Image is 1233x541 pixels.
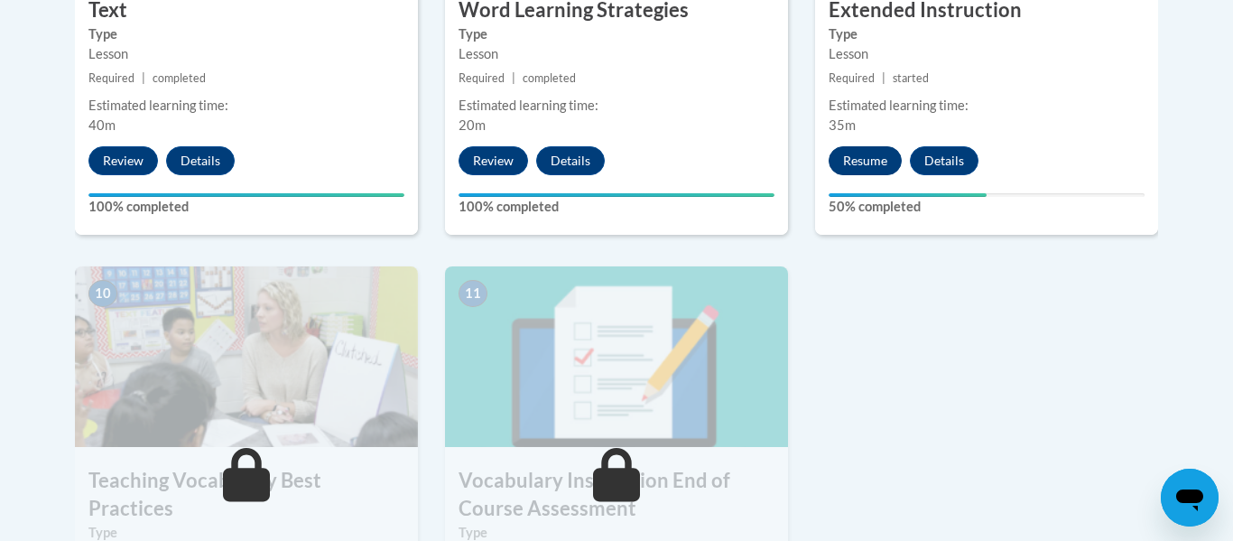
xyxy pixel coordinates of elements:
span: completed [153,71,206,85]
span: | [512,71,515,85]
span: 20m [459,117,486,133]
button: Review [459,146,528,175]
div: Lesson [459,44,774,64]
div: Your progress [829,193,987,197]
button: Resume [829,146,902,175]
button: Details [166,146,235,175]
label: Type [829,24,1145,44]
h3: Teaching Vocabulary Best Practices [75,467,418,523]
span: 35m [829,117,856,133]
h3: Vocabulary Instruction End of Course Assessment [445,467,788,523]
iframe: Button to launch messaging window [1161,469,1219,527]
div: Your progress [459,193,774,197]
label: Type [459,24,774,44]
button: Review [88,146,158,175]
div: Estimated learning time: [459,96,774,116]
span: started [893,71,929,85]
button: Details [536,146,605,175]
span: Required [829,71,875,85]
div: Estimated learning time: [88,96,404,116]
div: Estimated learning time: [829,96,1145,116]
span: Required [459,71,505,85]
span: | [882,71,885,85]
div: Lesson [88,44,404,64]
span: Required [88,71,134,85]
span: completed [523,71,576,85]
label: 100% completed [459,197,774,217]
span: | [142,71,145,85]
img: Course Image [75,266,418,447]
label: Type [88,24,404,44]
div: Your progress [88,193,404,197]
span: 40m [88,117,116,133]
span: 11 [459,280,487,307]
img: Course Image [445,266,788,447]
button: Details [910,146,978,175]
div: Lesson [829,44,1145,64]
label: 100% completed [88,197,404,217]
span: 10 [88,280,117,307]
label: 50% completed [829,197,1145,217]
